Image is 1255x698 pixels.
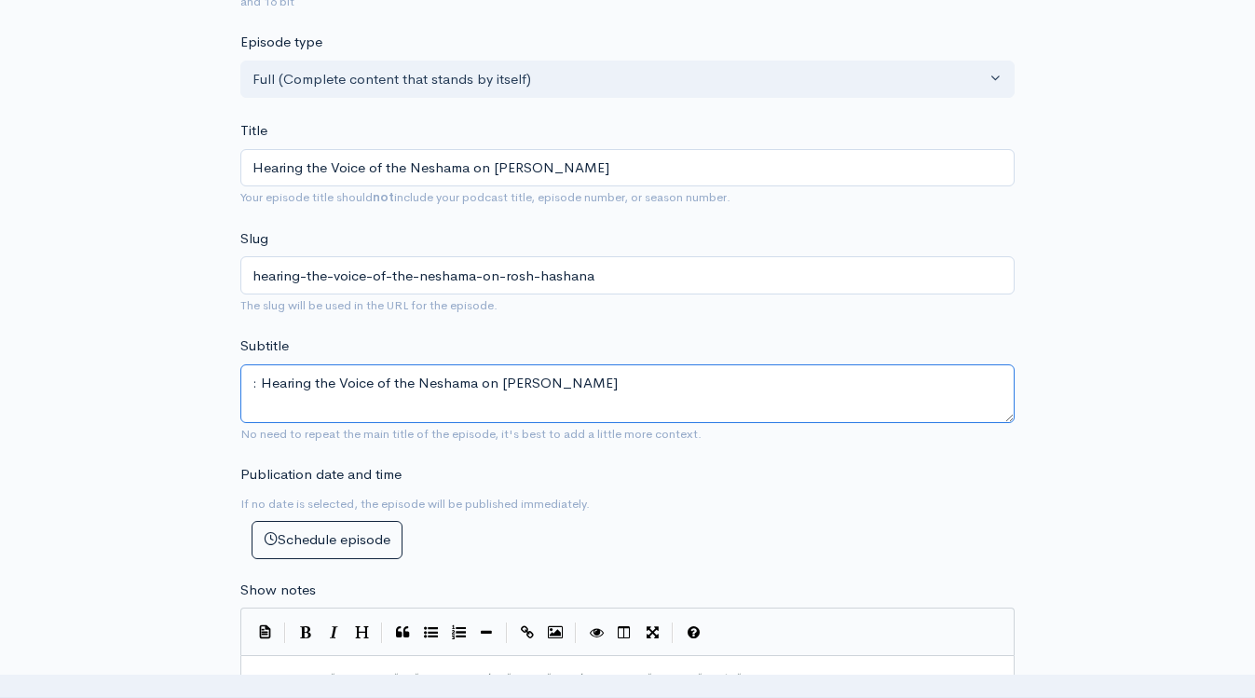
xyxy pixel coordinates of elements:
span: [ [689,670,694,688]
span: ] [650,670,655,688]
button: Markdown Guide [679,619,707,647]
button: Generic List [416,619,444,647]
span: topic [701,670,733,688]
button: Insert Show Notes Template [251,617,279,645]
button: Toggle Fullscreen [638,619,666,647]
span: This week, , and cover ..... [254,670,768,688]
label: Publication date and time [240,464,402,486]
i: | [672,623,674,644]
label: Show notes [240,580,316,601]
small: No need to repeat the main title of the episode, it's best to add a little more context. [240,426,702,442]
span: [ [539,670,543,688]
button: Insert Horizontal Line [472,619,500,647]
button: Bold [292,619,320,647]
span: someone else [417,670,503,688]
button: Heading [348,619,375,647]
button: Toggle Preview [582,619,610,647]
i: | [284,623,286,644]
label: Subtitle [240,335,289,357]
button: Italic [320,619,348,647]
input: title-of-episode [240,256,1015,294]
label: Episode type [240,32,322,53]
small: The slug will be used in the URL for the episode. [240,297,498,313]
span: [ [406,670,411,688]
small: If no date is selected, the episode will be published immediately. [240,496,590,512]
span: [ [322,670,327,688]
i: | [575,623,577,644]
i: | [381,623,383,644]
label: Slug [240,228,268,250]
span: ] [397,670,402,688]
div: Full (Complete content that stands by itself) [252,69,986,90]
button: Toggle Side by Side [610,619,638,647]
input: What is the episode's title? [240,149,1015,187]
button: Schedule episode [252,521,402,559]
span: ] [740,670,744,688]
button: Full (Complete content that stands by itself) [240,61,1015,99]
button: Numbered List [444,619,472,647]
span: ] [510,670,514,688]
strong: not [373,189,394,205]
i: | [506,623,508,644]
small: Your episode title should include your podcast title, episode number, or season number. [240,189,730,205]
button: Create Link [513,619,541,647]
button: Insert Image [541,619,569,647]
label: Title [240,120,267,142]
span: another person [550,670,644,688]
span: someone [334,670,390,688]
button: Quote [389,619,416,647]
